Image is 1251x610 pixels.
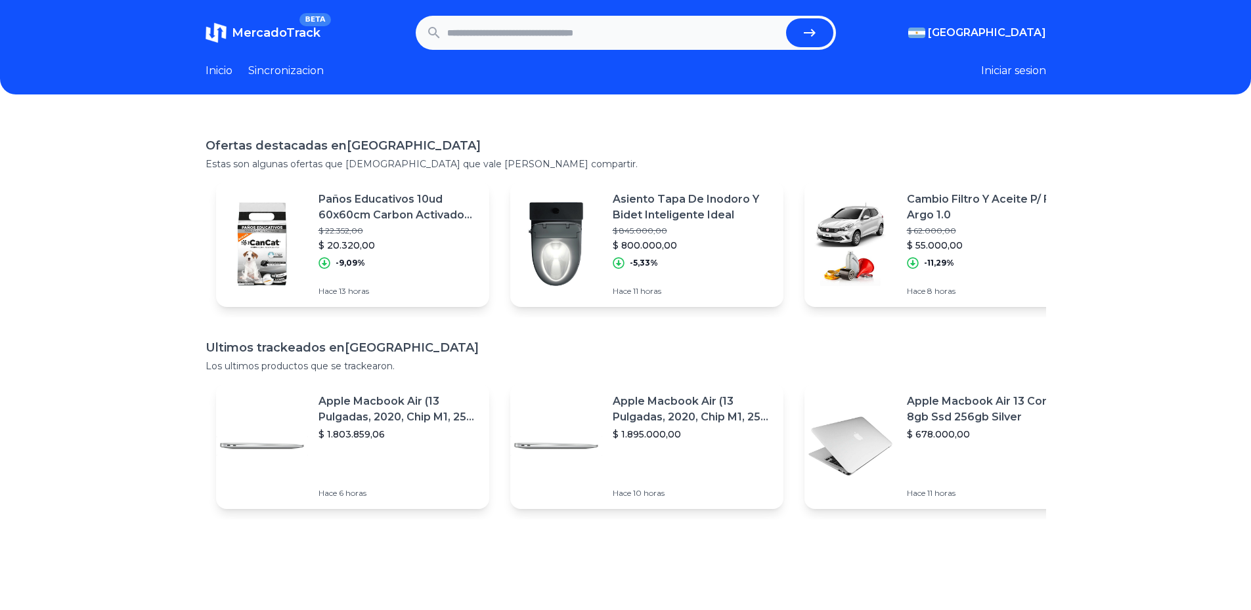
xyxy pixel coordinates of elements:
p: Apple Macbook Air (13 Pulgadas, 2020, Chip M1, 256 Gb De Ssd, 8 Gb De Ram) - Plata [613,394,773,425]
p: -11,29% [924,258,954,268]
p: Estas son algunas ofertas que [DEMOGRAPHIC_DATA] que vale [PERSON_NAME] compartir. [206,157,1046,171]
p: -9,09% [336,258,365,268]
img: Featured image [216,400,308,492]
img: Featured image [510,400,602,492]
span: [GEOGRAPHIC_DATA] [928,25,1046,41]
p: Cambio Filtro Y Aceite P/ Fiat Argo 1.0 [907,192,1067,223]
img: MercadoTrack [206,22,227,43]
a: MercadoTrackBETA [206,22,320,43]
img: Featured image [510,198,602,290]
button: [GEOGRAPHIC_DATA] [908,25,1046,41]
img: Featured image [804,198,896,290]
p: Hace 6 horas [318,488,479,498]
p: Hace 11 horas [613,286,773,296]
p: $ 845.000,00 [613,226,773,236]
a: Featured imageApple Macbook Air (13 Pulgadas, 2020, Chip M1, 256 Gb De Ssd, 8 Gb De Ram) - Plata$... [510,383,783,509]
p: $ 62.000,00 [907,226,1067,236]
span: BETA [299,13,330,26]
h1: Ultimos trackeados en [GEOGRAPHIC_DATA] [206,338,1046,357]
p: Hace 11 horas [907,488,1067,498]
img: Featured image [804,400,896,492]
p: Asiento Tapa De Inodoro Y Bidet Inteligente Ideal [613,192,773,223]
p: Apple Macbook Air (13 Pulgadas, 2020, Chip M1, 256 Gb De Ssd, 8 Gb De Ram) - Plata [318,394,479,425]
a: Sincronizacion [248,63,324,79]
p: $ 678.000,00 [907,428,1067,441]
p: $ 55.000,00 [907,239,1067,252]
a: Featured imageAsiento Tapa De Inodoro Y Bidet Inteligente Ideal$ 845.000,00$ 800.000,00-5,33%Hace... [510,181,783,307]
p: $ 800.000,00 [613,239,773,252]
a: Featured imageApple Macbook Air (13 Pulgadas, 2020, Chip M1, 256 Gb De Ssd, 8 Gb De Ram) - Plata$... [216,383,489,509]
button: Iniciar sesion [981,63,1046,79]
p: -5,33% [630,258,658,268]
p: Paños Educativos 10ud 60x60cm Carbon Activado Premium Cancat [318,192,479,223]
img: Featured image [216,198,308,290]
p: $ 1.895.000,00 [613,428,773,441]
a: Inicio [206,63,232,79]
img: Argentina [908,28,925,38]
a: Featured imageApple Macbook Air 13 Core I5 8gb Ssd 256gb Silver$ 678.000,00Hace 11 horas [804,383,1078,509]
p: $ 20.320,00 [318,239,479,252]
p: Hace 13 horas [318,286,479,296]
p: $ 1.803.859,06 [318,428,479,441]
p: $ 22.352,00 [318,226,479,236]
p: Hace 10 horas [613,488,773,498]
p: Los ultimos productos que se trackearon. [206,359,1046,373]
p: Hace 8 horas [907,286,1067,296]
a: Featured imageCambio Filtro Y Aceite P/ Fiat Argo 1.0$ 62.000,00$ 55.000,00-11,29%Hace 8 horas [804,181,1078,307]
h1: Ofertas destacadas en [GEOGRAPHIC_DATA] [206,136,1046,155]
a: Featured imagePaños Educativos 10ud 60x60cm Carbon Activado Premium Cancat$ 22.352,00$ 20.320,00-... [216,181,489,307]
p: Apple Macbook Air 13 Core I5 8gb Ssd 256gb Silver [907,394,1067,425]
span: MercadoTrack [232,26,320,40]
